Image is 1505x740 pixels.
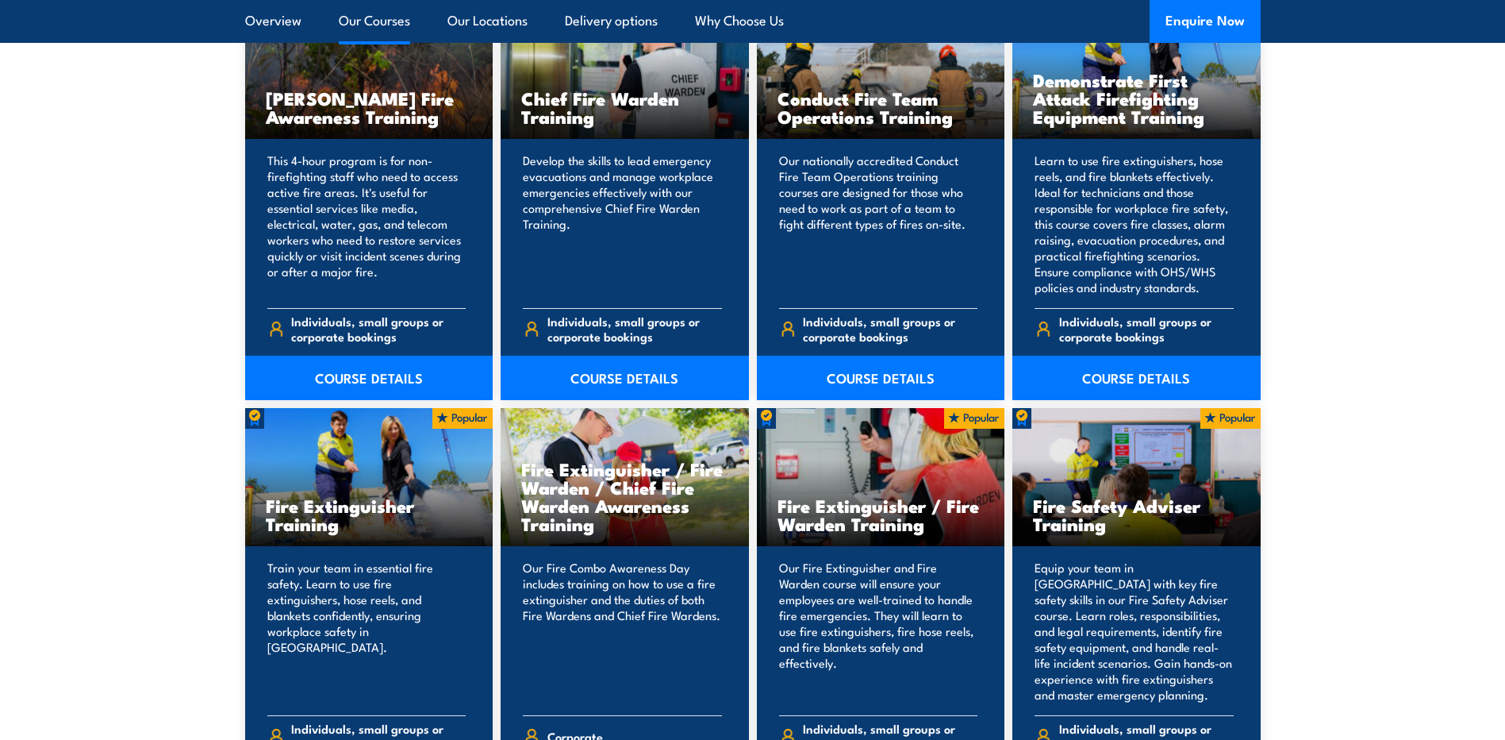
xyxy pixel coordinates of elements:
span: Individuals, small groups or corporate bookings [1059,314,1234,344]
a: COURSE DETAILS [245,356,493,400]
a: COURSE DETAILS [501,356,749,400]
p: Our Fire Combo Awareness Day includes training on how to use a fire extinguisher and the duties o... [523,560,722,703]
h3: Fire Safety Adviser Training [1033,496,1240,533]
h3: Chief Fire Warden Training [521,89,728,125]
p: Learn to use fire extinguishers, hose reels, and fire blankets effectively. Ideal for technicians... [1035,152,1234,295]
p: Train your team in essential fire safety. Learn to use fire extinguishers, hose reels, and blanke... [267,560,466,703]
h3: Conduct Fire Team Operations Training [777,89,985,125]
a: COURSE DETAILS [757,356,1005,400]
span: Individuals, small groups or corporate bookings [547,314,722,344]
h3: Fire Extinguisher / Fire Warden / Chief Fire Warden Awareness Training [521,460,728,533]
span: Individuals, small groups or corporate bookings [291,314,466,344]
p: Develop the skills to lead emergency evacuations and manage workplace emergencies effectively wit... [523,152,722,295]
h3: [PERSON_NAME] Fire Awareness Training [266,89,473,125]
span: Individuals, small groups or corporate bookings [803,314,977,344]
h3: Fire Extinguisher Training [266,496,473,533]
p: This 4-hour program is for non-firefighting staff who need to access active fire areas. It's usef... [267,152,466,295]
h3: Demonstrate First Attack Firefighting Equipment Training [1033,71,1240,125]
p: Our Fire Extinguisher and Fire Warden course will ensure your employees are well-trained to handl... [779,560,978,703]
p: Our nationally accredited Conduct Fire Team Operations training courses are designed for those wh... [779,152,978,295]
a: COURSE DETAILS [1012,356,1261,400]
p: Equip your team in [GEOGRAPHIC_DATA] with key fire safety skills in our Fire Safety Adviser cours... [1035,560,1234,703]
h3: Fire Extinguisher / Fire Warden Training [777,496,985,533]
